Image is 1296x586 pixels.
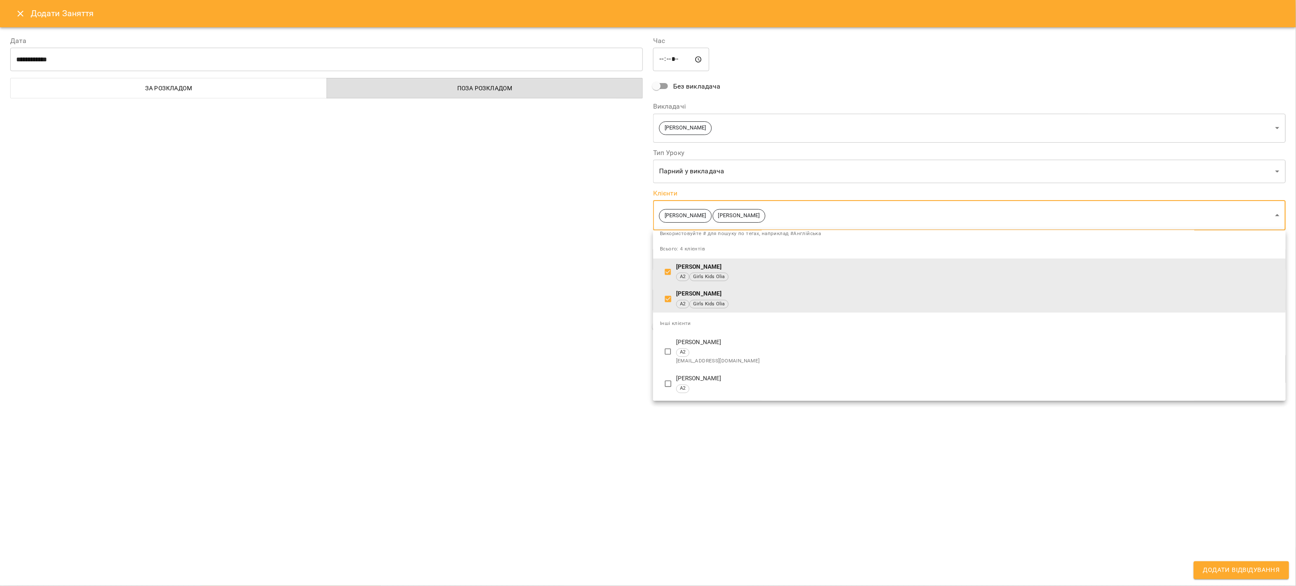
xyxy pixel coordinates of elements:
[690,301,728,308] span: Girls Kids Olia
[660,246,705,252] span: Всього: 4 клієнтів
[676,263,1279,271] p: [PERSON_NAME]
[677,349,689,356] span: A2
[676,374,1279,383] p: [PERSON_NAME]
[660,320,691,326] span: Інші клієнти
[676,338,1279,347] p: [PERSON_NAME]
[676,357,1279,365] span: [EMAIL_ADDRESS][DOMAIN_NAME]
[677,273,689,281] span: A2
[690,273,728,281] span: Girls Kids Olia
[660,230,1279,238] span: Використовуйте # для пошуку по тегах, наприклад #Англійська
[677,385,689,392] span: A2
[677,301,689,308] span: A2
[676,290,1279,298] p: [PERSON_NAME]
